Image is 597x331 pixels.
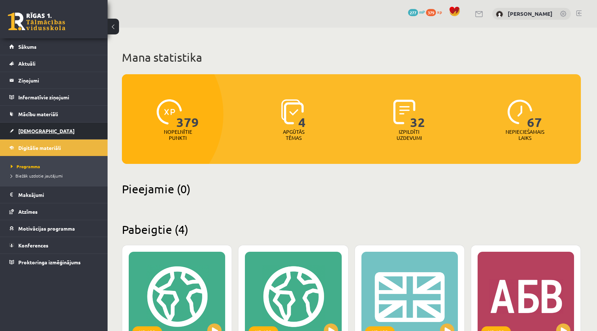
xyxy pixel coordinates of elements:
a: Rīgas 1. Tālmācības vidusskola [8,13,65,30]
a: Atzīmes [9,203,99,220]
span: Aktuāli [18,60,35,67]
img: icon-learned-topics-4a711ccc23c960034f471b6e78daf4a3bad4a20eaf4de84257b87e66633f6470.svg [281,99,304,124]
img: Marta Broka [496,11,503,18]
a: Proktoringa izmēģinājums [9,254,99,270]
img: icon-xp-0682a9bc20223a9ccc6f5883a126b849a74cddfe5390d2b41b4391c66f2066e7.svg [157,99,182,124]
a: Maksājumi [9,186,99,203]
a: [DEMOGRAPHIC_DATA] [9,123,99,139]
a: Mācību materiāli [9,106,99,122]
span: 379 [176,99,199,129]
span: 379 [426,9,436,16]
a: Motivācijas programma [9,220,99,237]
a: 277 mP [408,9,425,15]
span: [DEMOGRAPHIC_DATA] [18,128,75,134]
a: Ziņojumi [9,72,99,89]
a: Sākums [9,38,99,55]
a: Programma [11,163,100,170]
span: 277 [408,9,418,16]
span: Digitālie materiāli [18,145,61,151]
a: 379 xp [426,9,445,15]
span: Motivācijas programma [18,225,75,232]
span: mP [419,9,425,15]
h2: Pieejamie (0) [122,182,581,196]
span: 32 [410,99,425,129]
p: Nepieciešamais laiks [506,129,544,141]
a: Digitālie materiāli [9,140,99,156]
a: Informatīvie ziņojumi [9,89,99,105]
img: icon-completed-tasks-ad58ae20a441b2904462921112bc710f1caf180af7a3daa7317a5a94f2d26646.svg [393,99,416,124]
span: Proktoringa izmēģinājums [18,259,81,265]
span: Atzīmes [18,208,38,215]
span: Programma [11,164,40,169]
legend: Ziņojumi [18,72,99,89]
a: Konferences [9,237,99,254]
span: xp [437,9,442,15]
a: Biežāk uzdotie jautājumi [11,172,100,179]
span: Konferences [18,242,48,249]
span: Mācību materiāli [18,111,58,117]
a: Aktuāli [9,55,99,72]
img: icon-clock-7be60019b62300814b6bd22b8e044499b485619524d84068768e800edab66f18.svg [507,99,532,124]
p: Izpildīti uzdevumi [395,129,423,141]
span: 67 [527,99,542,129]
legend: Informatīvie ziņojumi [18,89,99,105]
legend: Maksājumi [18,186,99,203]
span: Sākums [18,43,37,50]
a: [PERSON_NAME] [508,10,553,17]
span: Biežāk uzdotie jautājumi [11,173,63,179]
h2: Pabeigtie (4) [122,222,581,236]
p: Nopelnītie punkti [164,129,192,141]
span: 4 [298,99,306,129]
p: Apgūtās tēmas [280,129,308,141]
h1: Mana statistika [122,50,581,65]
